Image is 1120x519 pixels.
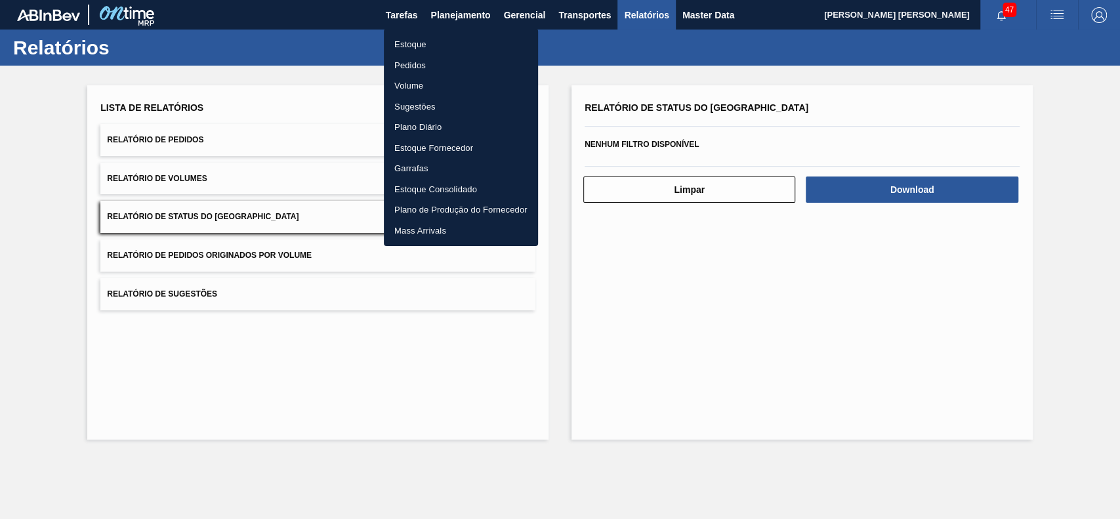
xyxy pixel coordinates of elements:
a: Sugestões [384,96,538,117]
a: Mass Arrivals [384,220,538,241]
a: Estoque Fornecedor [384,138,538,159]
a: Estoque [384,34,538,55]
a: Garrafas [384,158,538,179]
a: Pedidos [384,55,538,76]
a: Estoque Consolidado [384,179,538,200]
a: Plano de Produção do Fornecedor [384,199,538,220]
a: Volume [384,75,538,96]
a: Plano Diário [384,117,538,138]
